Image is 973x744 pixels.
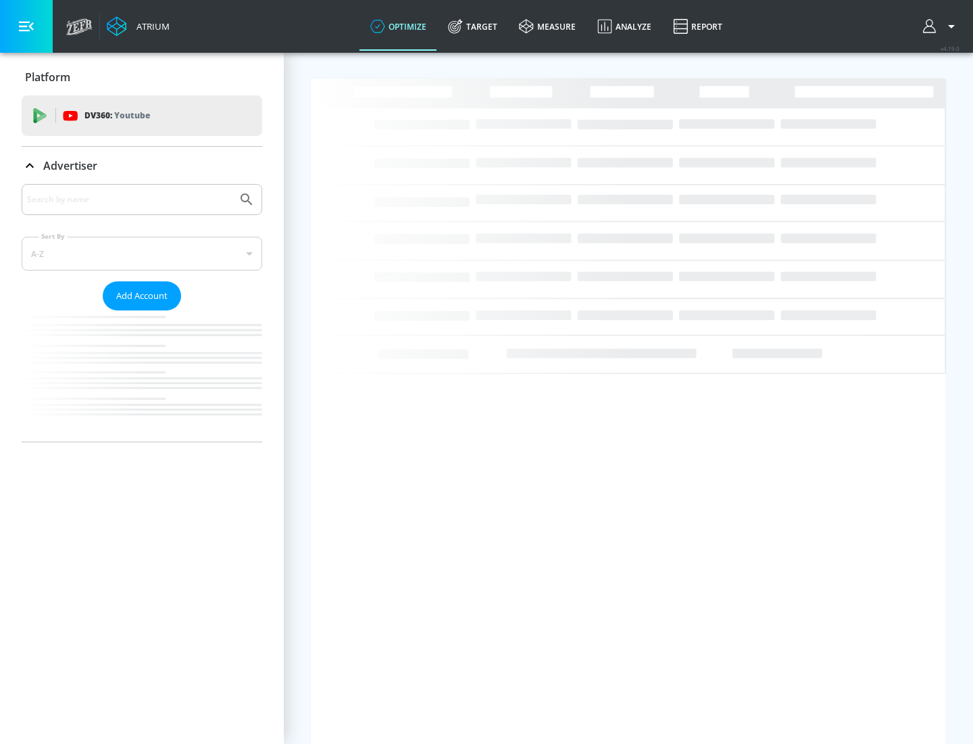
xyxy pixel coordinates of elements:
[131,20,170,32] div: Atrium
[107,16,170,37] a: Atrium
[22,58,262,96] div: Platform
[114,108,150,122] p: Youtube
[116,288,168,304] span: Add Account
[22,95,262,136] div: DV360: Youtube
[84,108,150,123] p: DV360:
[662,2,733,51] a: Report
[22,237,262,271] div: A-Z
[508,2,587,51] a: measure
[27,191,232,208] input: Search by name
[941,45,959,52] span: v 4.19.0
[587,2,662,51] a: Analyze
[437,2,508,51] a: Target
[22,310,262,442] nav: list of Advertiser
[25,70,70,85] p: Platform
[22,147,262,185] div: Advertiser
[359,2,437,51] a: optimize
[43,158,97,173] p: Advertiser
[39,232,68,241] label: Sort By
[103,281,181,310] button: Add Account
[22,184,262,442] div: Advertiser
